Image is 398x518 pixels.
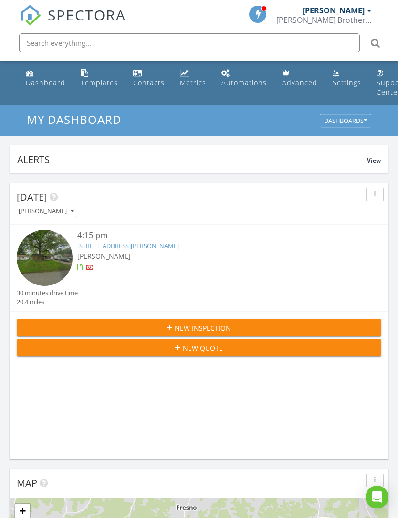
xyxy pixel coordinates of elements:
div: Settings [333,78,361,87]
img: The Best Home Inspection Software - Spectora [20,5,41,26]
span: [PERSON_NAME] [77,252,131,261]
div: Metrics [180,78,206,87]
span: [DATE] [17,191,47,203]
a: Zoom in [15,504,30,518]
a: 4:15 pm [STREET_ADDRESS][PERSON_NAME] [PERSON_NAME] 30 minutes drive time 20.4 miles [17,230,381,306]
a: Templates [77,65,122,92]
button: New Inspection [17,319,381,336]
button: [PERSON_NAME] [17,205,76,218]
a: Metrics [176,65,210,92]
span: SPECTORA [48,5,126,25]
a: Advanced [278,65,321,92]
div: [PERSON_NAME] [303,6,365,15]
div: 4:15 pm [77,230,351,242]
a: SPECTORA [20,13,126,33]
span: New Inspection [175,323,231,333]
button: Dashboards [320,114,371,128]
div: Alerts [17,153,367,166]
div: Advanced [282,78,317,87]
span: View [367,156,381,164]
div: 30 minutes drive time [17,288,78,297]
div: 20.4 miles [17,297,78,306]
div: Templates [81,78,118,87]
div: Dashboards [324,118,367,124]
a: Automations (Basic) [218,65,271,92]
a: Settings [329,65,365,92]
div: Dashboard [26,78,65,87]
a: Contacts [129,65,168,92]
div: Contacts [133,78,165,87]
a: Dashboard [22,65,69,92]
button: New Quote [17,339,381,356]
span: New Quote [183,343,223,353]
div: Automations [221,78,267,87]
img: streetview [17,230,73,285]
div: [PERSON_NAME] [19,208,74,214]
div: Open Intercom Messenger [366,486,388,508]
a: [STREET_ADDRESS][PERSON_NAME] [77,242,179,250]
div: Kistler Brothers Home Inspection Inc. [276,15,372,25]
span: My Dashboard [27,112,121,127]
span: Map [17,477,37,489]
input: Search everything... [19,33,360,52]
